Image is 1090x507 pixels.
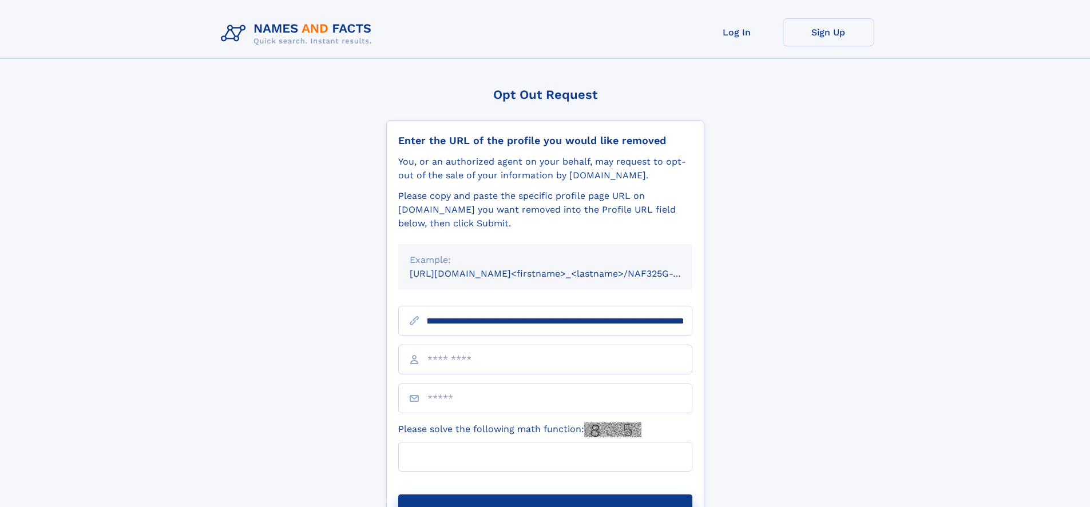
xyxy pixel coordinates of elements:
[398,422,641,437] label: Please solve the following math function:
[783,18,874,46] a: Sign Up
[398,189,692,230] div: Please copy and paste the specific profile page URL on [DOMAIN_NAME] you want removed into the Pr...
[410,253,681,267] div: Example:
[398,155,692,182] div: You, or an authorized agent on your behalf, may request to opt-out of the sale of your informatio...
[216,18,381,49] img: Logo Names and Facts
[410,268,714,279] small: [URL][DOMAIN_NAME]<firstname>_<lastname>/NAF325G-xxxxxxxx
[386,87,704,102] div: Opt Out Request
[691,18,783,46] a: Log In
[398,134,692,147] div: Enter the URL of the profile you would like removed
